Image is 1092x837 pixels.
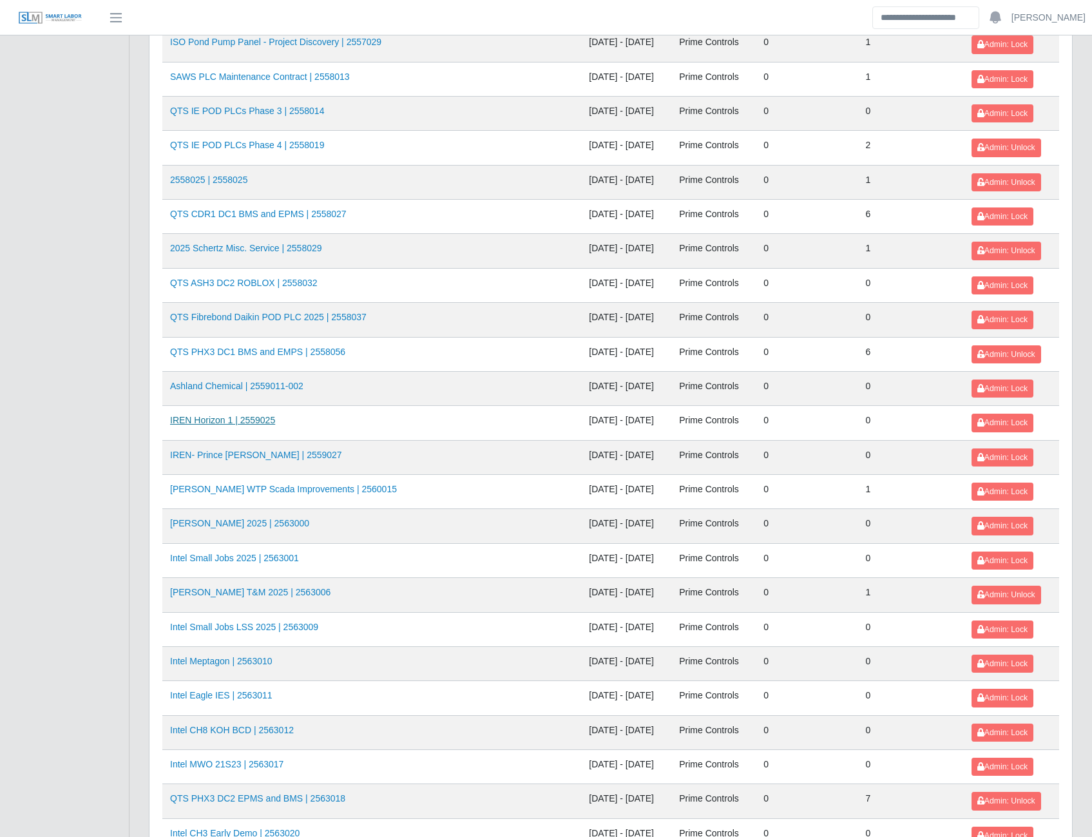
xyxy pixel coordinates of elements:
td: 0 [756,578,857,612]
button: Admin: Unlock [972,586,1041,604]
span: Admin: Lock [977,693,1028,702]
a: 2025 Schertz Misc. Service | 2558029 [170,243,322,253]
td: 1 [857,475,963,509]
td: 0 [756,268,857,302]
td: 7 [857,784,963,818]
span: Admin: Unlock [977,246,1035,255]
a: [PERSON_NAME] WTP Scada Improvements | 2560015 [170,484,397,494]
a: 2558025 | 2558025 [170,175,247,185]
td: [DATE] - [DATE] [581,131,671,165]
td: 0 [756,200,857,234]
td: [DATE] - [DATE] [581,268,671,302]
button: Admin: Lock [972,414,1033,432]
button: Admin: Lock [972,758,1033,776]
button: Admin: Lock [972,70,1033,88]
td: [DATE] - [DATE] [581,784,671,818]
td: Prime Controls [671,28,756,62]
span: Admin: Lock [977,521,1028,530]
td: 1 [857,165,963,199]
td: Prime Controls [671,62,756,96]
td: Prime Controls [671,784,756,818]
a: Intel CH8 KOH BCD | 2563012 [170,725,294,735]
span: Admin: Lock [977,625,1028,634]
button: Admin: Lock [972,724,1033,742]
td: 0 [756,784,857,818]
a: QTS IE POD PLCs Phase 3 | 2558014 [170,106,324,116]
td: 0 [756,646,857,680]
td: 0 [857,509,963,543]
td: [DATE] - [DATE] [581,681,671,715]
span: Admin: Unlock [977,178,1035,187]
td: 0 [857,268,963,302]
td: Prime Controls [671,715,756,749]
td: [DATE] - [DATE] [581,62,671,96]
td: [DATE] - [DATE] [581,750,671,784]
td: Prime Controls [671,509,756,543]
td: 0 [857,371,963,405]
a: Intel Eagle IES | 2563011 [170,690,273,700]
button: Admin: Unlock [972,792,1041,810]
a: QTS PHX3 DC1 BMS and EMPS | 2558056 [170,347,345,357]
td: Prime Controls [671,200,756,234]
span: Admin: Unlock [977,590,1035,599]
a: QTS IE POD PLCs Phase 4 | 2558019 [170,140,324,150]
button: Admin: Lock [972,552,1033,570]
td: Prime Controls [671,646,756,680]
td: 6 [857,200,963,234]
a: QTS Fibrebond Daikin POD PLC 2025 | 2558037 [170,312,367,322]
a: Intel Meptagon | 2563010 [170,656,273,666]
a: Intel MWO 21S23 | 2563017 [170,759,283,769]
td: Prime Controls [671,578,756,612]
td: 0 [756,62,857,96]
button: Admin: Lock [972,311,1033,329]
span: Admin: Lock [977,109,1028,118]
td: Prime Controls [671,96,756,130]
td: 0 [857,303,963,337]
a: [PERSON_NAME] [1011,11,1086,24]
span: Admin: Lock [977,556,1028,565]
button: Admin: Lock [972,689,1033,707]
td: Prime Controls [671,131,756,165]
button: Admin: Lock [972,104,1033,122]
span: Admin: Lock [977,453,1028,462]
td: [DATE] - [DATE] [581,303,671,337]
input: Search [872,6,979,29]
span: Admin: Lock [977,418,1028,427]
td: [DATE] - [DATE] [581,28,671,62]
button: Admin: Lock [972,448,1033,467]
td: 0 [756,612,857,646]
button: Admin: Unlock [972,173,1041,191]
a: Intel Small Jobs 2025 | 2563001 [170,553,299,563]
td: 0 [857,96,963,130]
a: IREN Horizon 1 | 2559025 [170,415,275,425]
a: Ashland Chemical | 2559011-002 [170,381,303,391]
button: Admin: Lock [972,655,1033,673]
td: Prime Controls [671,440,756,474]
td: [DATE] - [DATE] [581,509,671,543]
td: 0 [756,337,857,371]
span: Admin: Lock [977,40,1028,49]
span: Admin: Lock [977,75,1028,84]
span: Admin: Lock [977,659,1028,668]
td: 0 [756,28,857,62]
td: 1 [857,578,963,612]
button: Admin: Unlock [972,345,1041,363]
button: Admin: Lock [972,517,1033,535]
td: 0 [756,543,857,577]
td: 6 [857,337,963,371]
td: [DATE] - [DATE] [581,578,671,612]
td: 0 [756,681,857,715]
span: Admin: Lock [977,762,1028,771]
button: Admin: Lock [972,276,1033,294]
td: [DATE] - [DATE] [581,337,671,371]
span: Admin: Unlock [977,350,1035,359]
span: Admin: Lock [977,487,1028,496]
td: [DATE] - [DATE] [581,371,671,405]
td: 0 [756,750,857,784]
img: SLM Logo [18,11,82,25]
td: [DATE] - [DATE] [581,234,671,268]
a: SAWS PLC Maintenance Contract | 2558013 [170,72,350,82]
td: Prime Controls [671,303,756,337]
td: 0 [756,96,857,130]
td: 0 [756,165,857,199]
